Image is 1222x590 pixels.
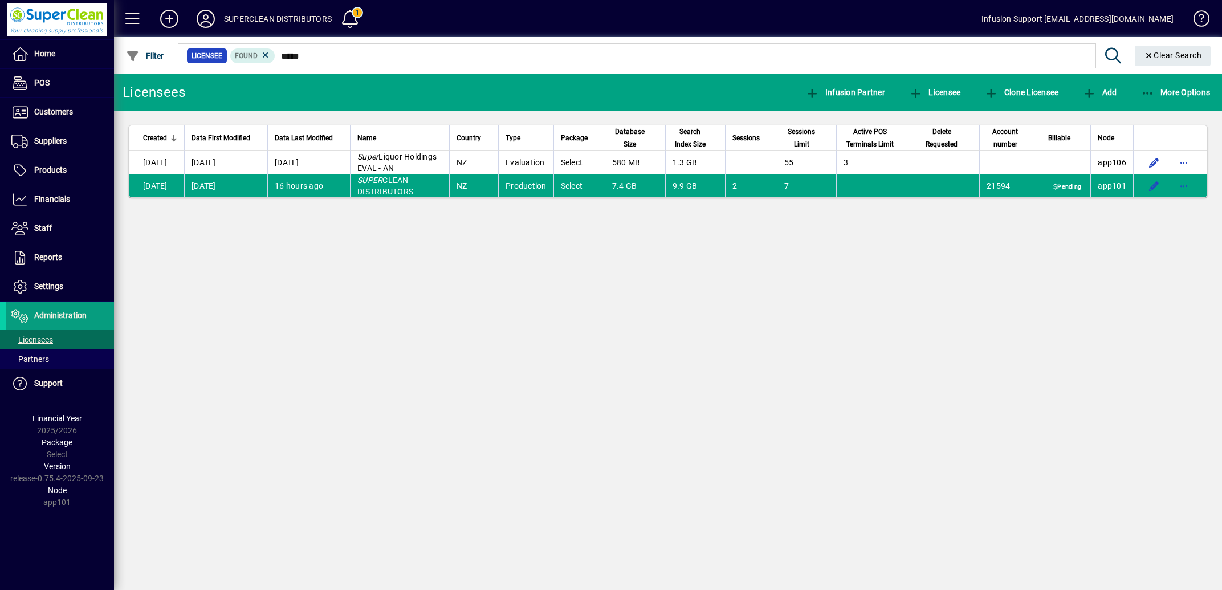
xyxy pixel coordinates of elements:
[34,78,50,87] span: POS
[6,243,114,272] a: Reports
[6,349,114,369] a: Partners
[844,125,907,150] div: Active POS Terminals Limit
[777,174,836,197] td: 7
[1141,88,1211,97] span: More Options
[612,125,658,150] div: Database Size
[143,132,177,144] div: Created
[184,151,267,174] td: [DATE]
[34,107,73,116] span: Customers
[34,379,63,388] span: Support
[805,88,885,97] span: Infusion Partner
[6,127,114,156] a: Suppliers
[921,125,972,150] div: Delete Requested
[357,176,382,185] em: SUPER
[984,88,1058,97] span: Clone Licensee
[34,282,63,291] span: Settings
[6,69,114,97] a: POS
[6,214,114,243] a: Staff
[1138,82,1213,103] button: More Options
[1144,51,1202,60] span: Clear Search
[561,132,588,144] span: Package
[34,311,87,320] span: Administration
[1080,82,1119,103] button: Add
[605,174,665,197] td: 7.4 GB
[506,132,520,144] span: Type
[1051,182,1083,192] span: Pending
[981,82,1061,103] button: Clone Licensee
[803,82,888,103] button: Infusion Partner
[6,185,114,214] a: Financials
[357,132,376,144] span: Name
[673,125,708,150] span: Search Index Size
[34,136,67,145] span: Suppliers
[192,50,222,62] span: Licensee
[11,335,53,344] span: Licensees
[357,132,442,144] div: Name
[34,194,70,204] span: Financials
[42,438,72,447] span: Package
[126,51,164,60] span: Filter
[506,132,547,144] div: Type
[612,125,648,150] span: Database Size
[836,151,914,174] td: 3
[981,10,1174,28] div: Infusion Support [EMAIL_ADDRESS][DOMAIN_NAME]
[11,355,49,364] span: Partners
[784,125,819,150] span: Sessions Limit
[275,132,333,144] span: Data Last Modified
[1048,132,1070,144] span: Billable
[457,132,491,144] div: Country
[192,132,260,144] div: Data First Modified
[143,132,167,144] span: Created
[1048,132,1083,144] div: Billable
[561,132,598,144] div: Package
[267,174,350,197] td: 16 hours ago
[1098,158,1126,167] span: app106.prod.infusionbusinesssoftware.com
[605,151,665,174] td: 580 MB
[34,253,62,262] span: Reports
[909,88,961,97] span: Licensee
[987,125,1024,150] span: Account number
[844,125,897,150] span: Active POS Terminals Limit
[732,132,760,144] span: Sessions
[906,82,964,103] button: Licensee
[192,132,250,144] span: Data First Modified
[1098,132,1126,144] div: Node
[235,52,258,60] span: Found
[44,462,71,471] span: Version
[357,176,413,196] span: CLEAN DISTRIBUTORS
[449,151,498,174] td: NZ
[553,151,605,174] td: Select
[48,486,67,495] span: Node
[1145,177,1163,195] button: Edit
[665,174,725,197] td: 9.9 GB
[123,83,185,101] div: Licensees
[784,125,829,150] div: Sessions Limit
[1082,88,1117,97] span: Add
[129,151,184,174] td: [DATE]
[665,151,725,174] td: 1.3 GB
[732,132,770,144] div: Sessions
[498,151,553,174] td: Evaluation
[151,9,188,29] button: Add
[32,414,82,423] span: Financial Year
[188,9,224,29] button: Profile
[725,174,777,197] td: 2
[1185,2,1208,39] a: Knowledge Base
[673,125,718,150] div: Search Index Size
[1098,132,1114,144] span: Node
[230,48,275,63] mat-chip: Found Status: Found
[1098,181,1126,190] span: app101.prod.infusionbusinesssoftware.com
[6,40,114,68] a: Home
[6,156,114,185] a: Products
[267,151,350,174] td: [DATE]
[34,223,52,233] span: Staff
[275,132,343,144] div: Data Last Modified
[1175,153,1193,172] button: More options
[6,369,114,398] a: Support
[987,125,1034,150] div: Account number
[777,151,836,174] td: 55
[34,165,67,174] span: Products
[123,46,167,66] button: Filter
[184,174,267,197] td: [DATE]
[6,330,114,349] a: Licensees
